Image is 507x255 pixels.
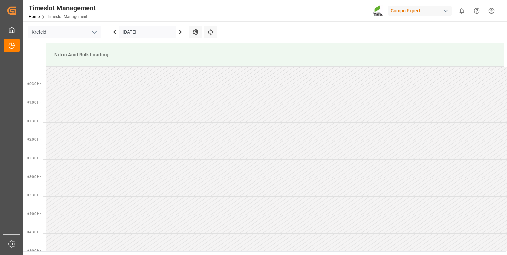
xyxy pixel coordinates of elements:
[27,249,41,253] span: 05:00 Hr
[373,5,383,17] img: Screenshot%202023-09-29%20at%2010.02.21.png_1712312052.png
[29,3,96,13] div: Timeslot Management
[27,101,41,104] span: 01:00 Hr
[27,230,41,234] span: 04:30 Hr
[52,49,499,61] div: Nitric Acid Bulk Loading
[29,14,40,19] a: Home
[27,82,41,86] span: 00:30 Hr
[27,212,41,216] span: 04:00 Hr
[388,6,452,16] div: Compo Expert
[89,27,99,37] button: open menu
[119,26,176,38] input: DD.MM.YYYY
[28,26,101,38] input: Type to search/select
[27,119,41,123] span: 01:30 Hr
[27,138,41,141] span: 02:00 Hr
[454,3,469,18] button: show 0 new notifications
[469,3,484,18] button: Help Center
[27,156,41,160] span: 02:30 Hr
[27,193,41,197] span: 03:30 Hr
[27,175,41,178] span: 03:00 Hr
[388,4,454,17] button: Compo Expert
